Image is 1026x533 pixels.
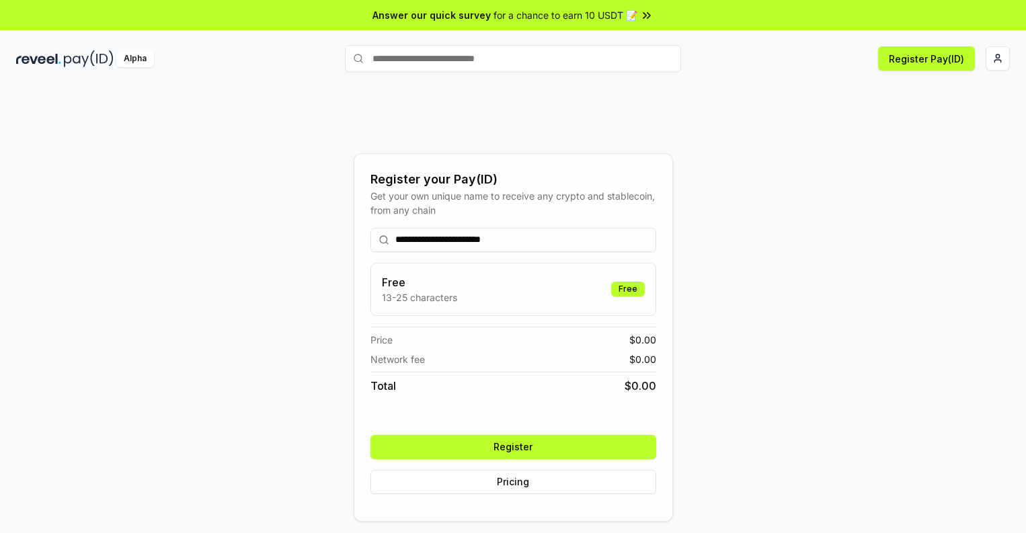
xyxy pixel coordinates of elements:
[370,170,656,189] div: Register your Pay(ID)
[878,46,975,71] button: Register Pay(ID)
[370,189,656,217] div: Get your own unique name to receive any crypto and stablecoin, from any chain
[494,8,637,22] span: for a chance to earn 10 USDT 📝
[370,470,656,494] button: Pricing
[64,50,114,67] img: pay_id
[629,333,656,347] span: $ 0.00
[16,50,61,67] img: reveel_dark
[382,274,457,290] h3: Free
[625,378,656,394] span: $ 0.00
[629,352,656,366] span: $ 0.00
[370,435,656,459] button: Register
[611,282,645,296] div: Free
[382,290,457,304] p: 13-25 characters
[370,378,396,394] span: Total
[372,8,491,22] span: Answer our quick survey
[370,333,393,347] span: Price
[370,352,425,366] span: Network fee
[116,50,154,67] div: Alpha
